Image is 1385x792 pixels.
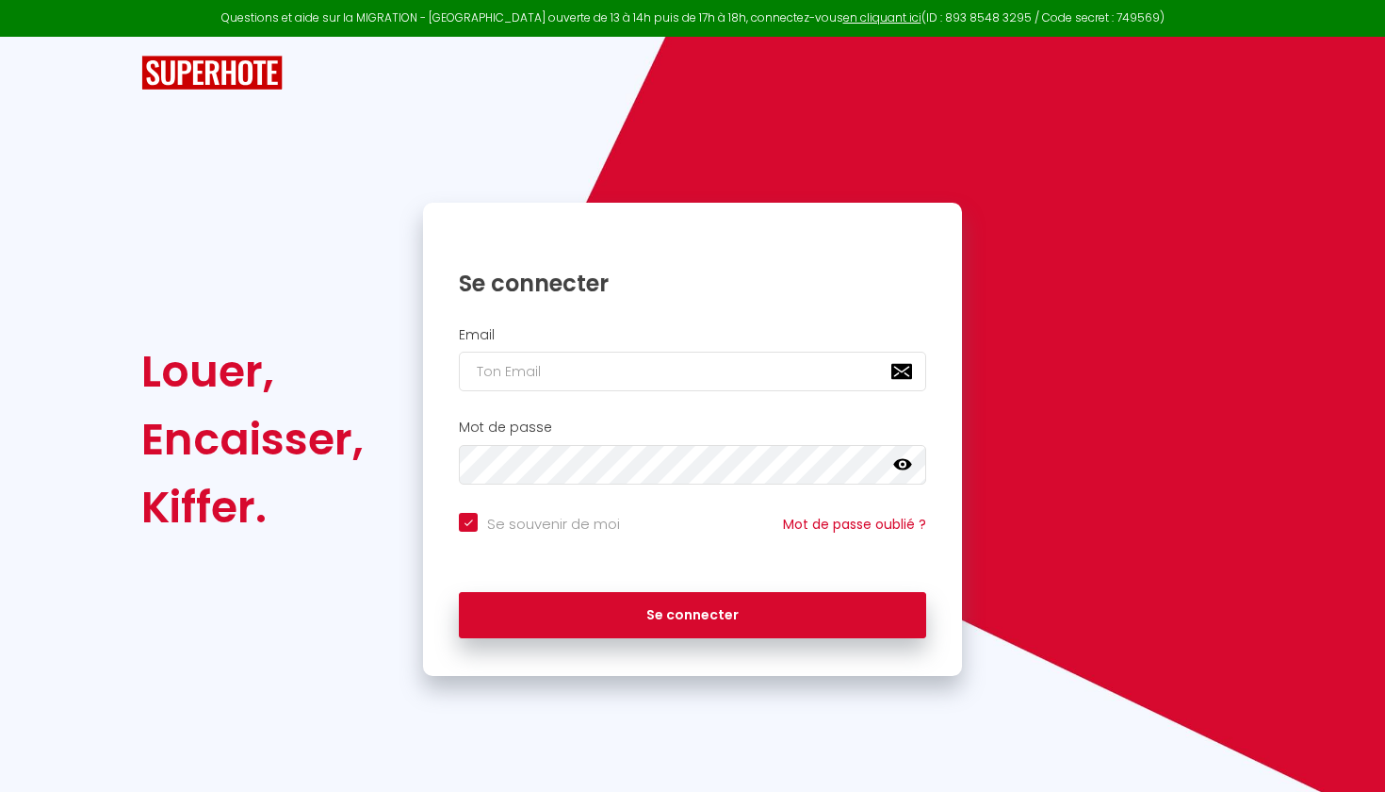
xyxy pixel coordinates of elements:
h2: Mot de passe [459,420,926,436]
h2: Email [459,327,926,343]
h1: Se connecter [459,269,926,298]
div: Louer, [141,338,364,405]
div: Encaisser, [141,405,364,473]
input: Ton Email [459,352,926,391]
a: Mot de passe oublié ? [783,515,926,534]
div: Kiffer. [141,473,364,541]
a: en cliquant ici [843,9,921,25]
img: SuperHote logo [141,56,283,91]
button: Se connecter [459,592,926,639]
